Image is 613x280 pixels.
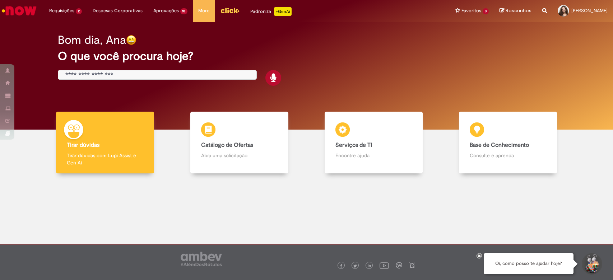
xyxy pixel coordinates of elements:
b: Serviços de TI [335,141,372,149]
img: logo_footer_naosei.png [409,262,415,269]
h2: Bom dia, Ana [58,34,126,46]
img: logo_footer_ambev_rotulo_gray.png [181,252,222,266]
span: Despesas Corporativas [93,7,143,14]
span: 10 [180,8,188,14]
a: Rascunhos [500,8,531,14]
span: Rascunhos [506,7,531,14]
b: Base de Conhecimento [470,141,529,149]
img: ServiceNow [1,4,38,18]
img: logo_footer_youtube.png [380,261,389,270]
img: logo_footer_twitter.png [353,264,357,268]
span: Requisições [49,7,74,14]
img: logo_footer_facebook.png [339,264,343,268]
b: Tirar dúvidas [67,141,99,149]
b: Catálogo de Ofertas [201,141,253,149]
h2: O que você procura hoje? [58,50,555,62]
p: Abra uma solicitação [201,152,278,159]
a: Catálogo de Ofertas Abra uma solicitação [172,112,306,174]
span: 3 [483,8,489,14]
span: More [198,7,209,14]
span: Favoritos [461,7,481,14]
img: happy-face.png [126,35,136,45]
p: Tirar dúvidas com Lupi Assist e Gen Ai [67,152,143,166]
a: Tirar dúvidas Tirar dúvidas com Lupi Assist e Gen Ai [38,112,172,174]
span: Aprovações [153,7,179,14]
a: Base de Conhecimento Consulte e aprenda [441,112,575,174]
p: Encontre ajuda [335,152,412,159]
p: +GenAi [274,7,292,16]
img: logo_footer_linkedin.png [368,264,371,268]
img: click_logo_yellow_360x200.png [220,5,240,16]
span: [PERSON_NAME] [571,8,608,14]
a: Serviços de TI Encontre ajuda [307,112,441,174]
p: Consulte e aprenda [470,152,546,159]
div: Padroniza [250,7,292,16]
img: logo_footer_workplace.png [396,262,402,269]
button: Iniciar Conversa de Suporte [581,253,602,275]
span: 2 [76,8,82,14]
div: Oi, como posso te ajudar hoje? [484,253,573,274]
